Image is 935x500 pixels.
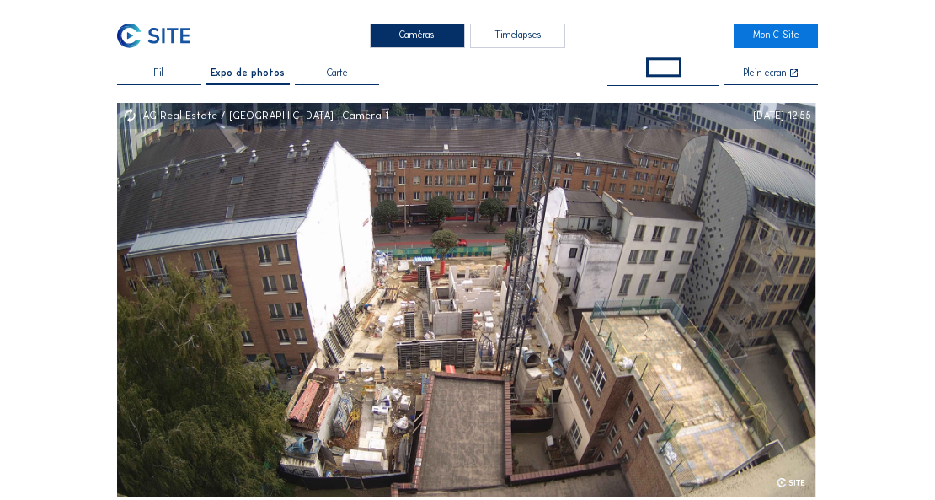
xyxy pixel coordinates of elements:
[117,103,816,496] img: Image
[370,24,465,48] div: Caméras
[744,68,787,79] div: Plein écran
[734,24,818,48] a: Mon C-Site
[342,110,389,121] div: Camera 1
[211,68,285,78] span: Expo de photos
[154,68,163,78] span: Fil
[327,68,348,78] span: Carte
[117,24,201,48] a: C-SITE Logo
[142,110,342,121] div: AG Real Estate / [GEOGRAPHIC_DATA]
[470,24,565,48] div: Timelapses
[753,110,811,121] div: [DATE] 12:55
[777,478,804,487] img: logo
[117,103,816,496] a: AG Real Estate / [GEOGRAPHIC_DATA]Camera 1[DATE] 12:55Imagelogo
[117,24,190,48] img: C-SITE Logo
